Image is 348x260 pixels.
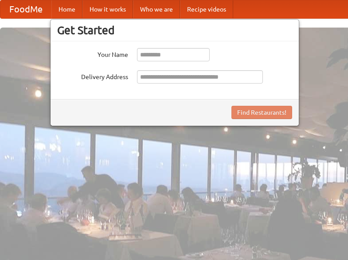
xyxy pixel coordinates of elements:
[82,0,133,18] a: How it works
[57,24,292,37] h3: Get Started
[231,106,292,119] button: Find Restaurants!
[180,0,233,18] a: Recipe videos
[57,48,128,59] label: Your Name
[133,0,180,18] a: Who we are
[57,70,128,81] label: Delivery Address
[51,0,82,18] a: Home
[0,0,51,18] a: FoodMe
